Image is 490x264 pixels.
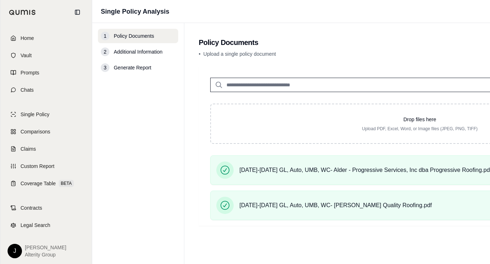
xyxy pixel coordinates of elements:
[25,251,66,258] span: Alterity Group
[21,52,32,59] span: Vault
[5,141,87,157] a: Claims
[8,244,22,258] div: J
[114,48,162,55] span: Additional Information
[199,51,201,57] span: •
[21,180,56,187] span: Coverage Table
[239,201,432,210] span: [DATE]-[DATE] GL, Auto, UMB, WC- [PERSON_NAME] Quality Roofing.pdf
[114,64,151,71] span: Generate Report
[5,65,87,81] a: Prompts
[101,6,169,17] h1: Single Policy Analysis
[5,176,87,191] a: Coverage TableBETA
[21,145,36,153] span: Claims
[5,217,87,233] a: Legal Search
[101,32,109,40] div: 1
[21,163,54,170] span: Custom Report
[21,204,42,211] span: Contracts
[101,63,109,72] div: 3
[25,244,66,251] span: [PERSON_NAME]
[5,124,87,140] a: Comparisons
[59,180,74,187] span: BETA
[72,6,83,18] button: Collapse sidebar
[203,51,276,57] span: Upload a single policy document
[21,222,50,229] span: Legal Search
[101,47,109,56] div: 2
[114,32,154,40] span: Policy Documents
[21,69,39,76] span: Prompts
[21,111,49,118] span: Single Policy
[9,10,36,15] img: Qumis Logo
[5,158,87,174] a: Custom Report
[5,47,87,63] a: Vault
[21,128,50,135] span: Comparisons
[5,82,87,98] a: Chats
[5,200,87,216] a: Contracts
[5,30,87,46] a: Home
[5,106,87,122] a: Single Policy
[21,35,34,42] span: Home
[21,86,34,94] span: Chats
